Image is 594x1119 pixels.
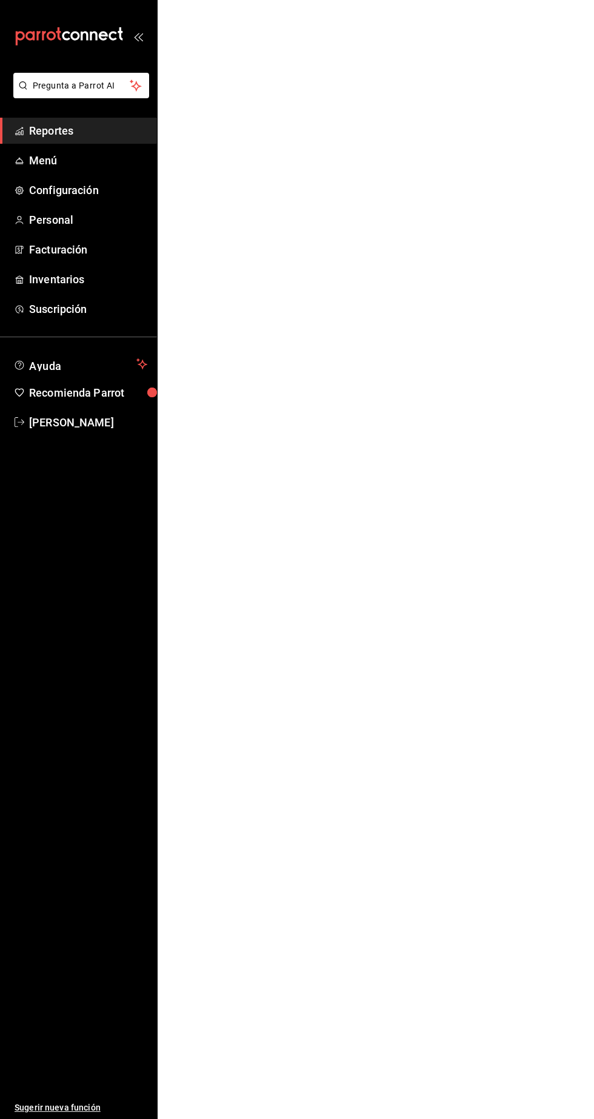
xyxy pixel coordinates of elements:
span: Recomienda Parrot [29,385,147,401]
button: Pregunta a Parrot AI [13,73,149,98]
span: Personal [29,212,147,228]
span: Menú [29,152,147,169]
span: Sugerir nueva función [15,1101,147,1114]
span: Pregunta a Parrot AI [33,79,130,92]
span: Inventarios [29,271,147,287]
span: Reportes [29,123,147,139]
span: Ayuda [29,357,132,371]
span: Configuración [29,182,147,198]
a: Pregunta a Parrot AI [8,88,149,101]
span: Suscripción [29,301,147,317]
span: [PERSON_NAME] [29,414,147,431]
button: open_drawer_menu [133,32,143,41]
span: Facturación [29,241,147,258]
